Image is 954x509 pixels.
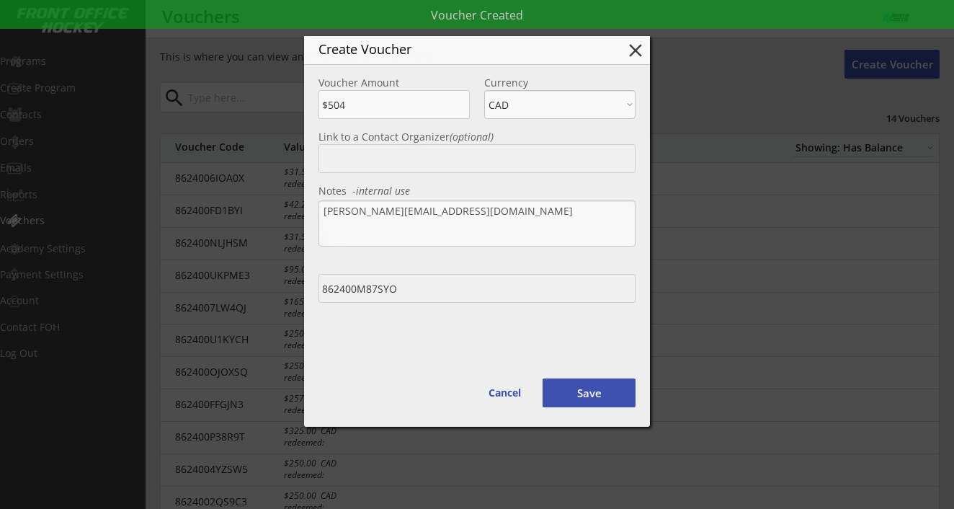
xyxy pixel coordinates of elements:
[318,132,636,142] div: Link to a Contact Organizer
[484,78,636,88] div: Currency
[543,379,636,407] button: Save
[625,40,646,61] button: close
[356,184,410,198] em: internal use
[318,43,602,56] div: Create Voucher
[475,379,535,407] button: Cancel
[318,186,636,196] div: Notes -
[450,130,494,143] em: (optional)
[318,78,470,88] div: Voucher Amount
